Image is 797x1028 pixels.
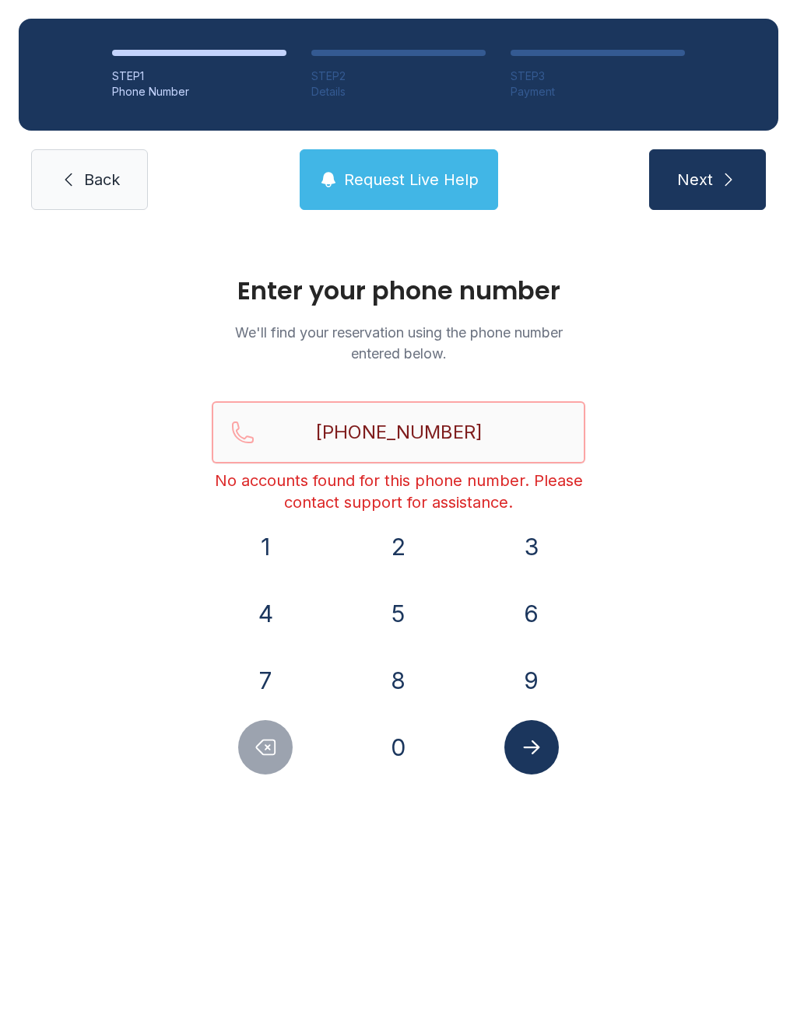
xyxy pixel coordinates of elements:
[212,470,585,513] div: No accounts found for this phone number. Please contact support for assistance.
[344,169,479,191] span: Request Live Help
[677,169,713,191] span: Next
[84,169,120,191] span: Back
[112,68,286,84] div: STEP 1
[504,653,559,708] button: 9
[371,653,426,708] button: 8
[371,586,426,641] button: 5
[212,322,585,364] p: We'll find your reservation using the phone number entered below.
[371,720,426,774] button: 0
[238,720,293,774] button: Delete number
[238,586,293,641] button: 4
[311,84,486,100] div: Details
[511,84,685,100] div: Payment
[238,519,293,574] button: 1
[212,401,585,463] input: Reservation phone number
[311,68,486,84] div: STEP 2
[504,519,559,574] button: 3
[212,278,585,303] h1: Enter your phone number
[371,519,426,574] button: 2
[238,653,293,708] button: 7
[112,84,286,100] div: Phone Number
[511,68,685,84] div: STEP 3
[504,720,559,774] button: Submit lookup form
[504,586,559,641] button: 6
